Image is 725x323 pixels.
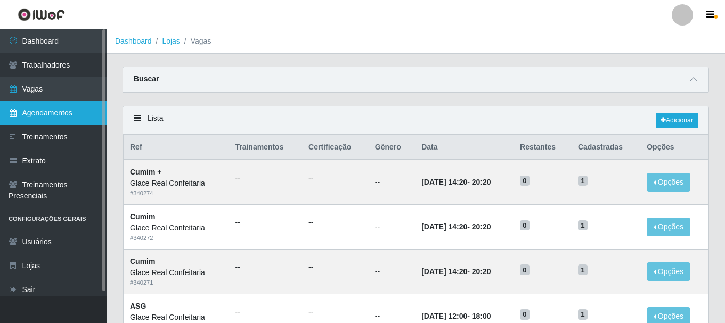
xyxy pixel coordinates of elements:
[369,135,415,160] th: Gênero
[578,176,588,186] span: 1
[472,222,491,231] time: 20:20
[302,135,369,160] th: Certificação
[640,135,708,160] th: Opções
[656,113,698,128] a: Adicionar
[130,278,222,287] div: # 340271
[520,176,530,186] span: 0
[107,29,725,54] nav: breadcrumb
[18,8,65,21] img: CoreUI Logo
[578,264,588,275] span: 1
[421,312,467,320] time: [DATE] 12:00
[421,267,467,276] time: [DATE] 14:20
[520,309,530,320] span: 0
[308,172,362,184] ul: --
[130,178,222,189] div: Glace Real Confeitaria
[520,220,530,231] span: 0
[235,217,296,228] ul: --
[415,135,514,160] th: Data
[520,264,530,275] span: 0
[130,222,222,234] div: Glace Real Confeitaria
[472,178,491,186] time: 20:20
[514,135,572,160] th: Restantes
[130,212,155,221] strong: Cumim
[421,178,491,186] strong: -
[647,218,690,236] button: Opções
[229,135,302,160] th: Trainamentos
[421,178,467,186] time: [DATE] 14:20
[130,302,146,310] strong: ASG
[421,222,491,231] strong: -
[124,135,229,160] th: Ref
[421,312,491,320] strong: -
[647,262,690,281] button: Opções
[647,173,690,192] button: Opções
[134,74,159,83] strong: Buscar
[235,172,296,184] ul: --
[130,267,222,278] div: Glace Real Confeitaria
[308,217,362,228] ul: --
[472,312,491,320] time: 18:00
[578,220,588,231] span: 1
[115,37,152,45] a: Dashboard
[308,307,362,318] ul: --
[572,135,640,160] th: Cadastradas
[130,168,162,176] strong: Cumim +
[235,262,296,273] ul: --
[162,37,180,45] a: Lojas
[578,309,588,320] span: 1
[130,312,222,323] div: Glace Real Confeitaria
[369,205,415,250] td: --
[421,267,491,276] strong: -
[369,160,415,204] td: --
[235,307,296,318] ul: --
[123,106,708,135] div: Lista
[130,234,222,243] div: # 340272
[308,262,362,273] ul: --
[472,267,491,276] time: 20:20
[421,222,467,231] time: [DATE] 14:20
[369,249,415,294] td: --
[180,36,211,47] li: Vagas
[130,189,222,198] div: # 340274
[130,257,155,266] strong: Cumim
